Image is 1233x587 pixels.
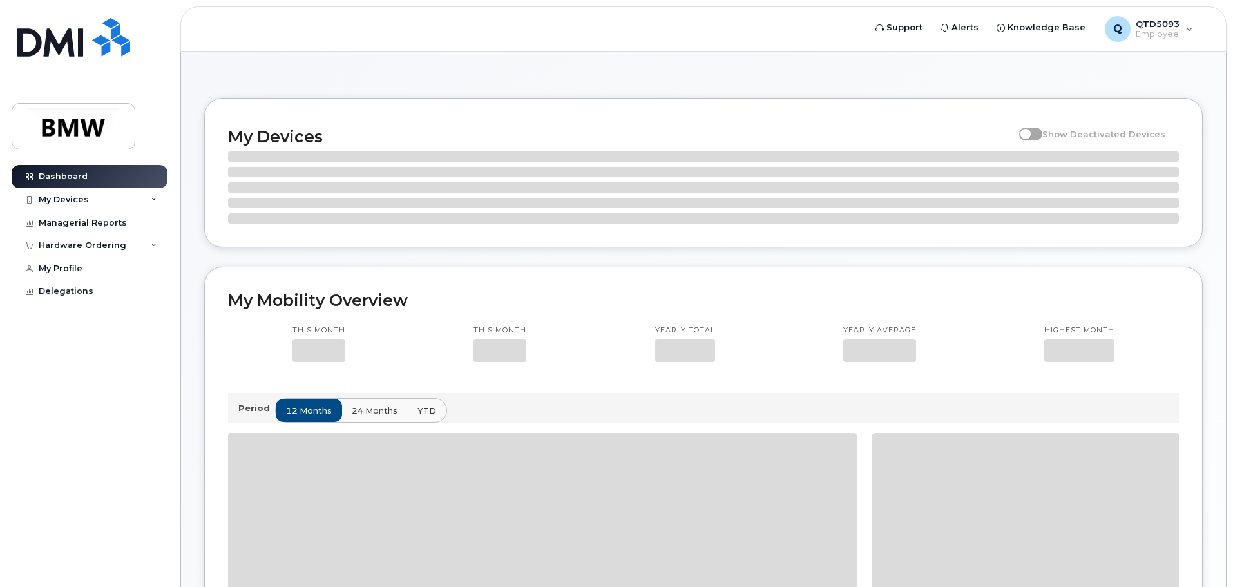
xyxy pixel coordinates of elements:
[417,405,436,417] span: YTD
[473,325,526,336] p: This month
[352,405,397,417] span: 24 months
[655,325,715,336] p: Yearly total
[292,325,345,336] p: This month
[238,402,275,414] p: Period
[228,291,1179,310] h2: My Mobility Overview
[843,325,916,336] p: Yearly average
[1042,129,1165,139] span: Show Deactivated Devices
[1019,122,1029,132] input: Show Deactivated Devices
[228,127,1013,146] h2: My Devices
[1044,325,1114,336] p: Highest month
